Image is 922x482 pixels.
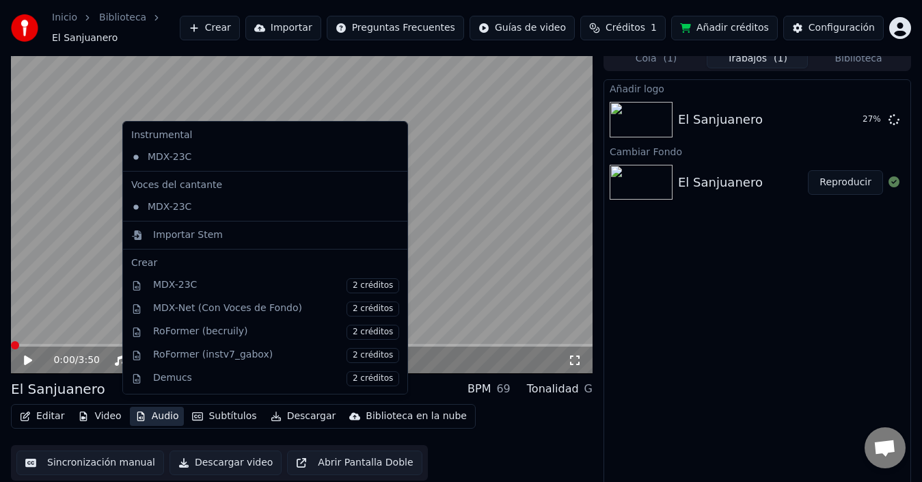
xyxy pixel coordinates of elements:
div: Instrumental [126,124,405,146]
button: Video [72,407,126,426]
div: El Sanjuanero [11,379,105,399]
span: 3:50 [79,353,100,367]
img: youka [11,14,38,42]
div: 27 % [863,114,883,125]
div: BPM [467,381,491,397]
div: MDX-Net (Con Voces de Fondo) [153,302,399,317]
span: 2 créditos [347,278,399,293]
div: Biblioteca en la nube [366,410,467,423]
button: Descargar video [170,451,282,475]
button: Subtítulos [187,407,262,426]
div: Importar Stem [153,228,223,242]
span: 1 [651,21,657,35]
span: 2 créditos [347,302,399,317]
div: Añadir logo [604,80,910,96]
div: RoFormer (becruily) [153,325,399,340]
div: 69 [496,381,510,397]
div: Crear [131,256,399,270]
div: Tonalidad [527,381,579,397]
button: Reproducir [808,170,883,195]
div: Demucs [153,371,399,386]
button: Crear [180,16,240,40]
div: MDX-23C [126,146,384,168]
div: Cambiar Fondo [604,143,910,159]
nav: breadcrumb [52,11,180,45]
button: Preguntas Frecuentes [327,16,464,40]
button: Abrir Pantalla Doble [287,451,422,475]
button: Importar [245,16,321,40]
button: Guías de video [470,16,575,40]
div: Configuración [809,21,875,35]
div: El Sanjuanero [678,110,763,129]
button: Sincronización manual [16,451,164,475]
a: Inicio [52,11,77,25]
button: Editar [14,407,70,426]
button: Créditos1 [580,16,666,40]
div: Chat abierto [865,427,906,468]
button: Cola [606,49,707,68]
div: MDX-23C [126,196,384,218]
span: Créditos [606,21,645,35]
div: / [53,353,86,367]
span: El Sanjuanero [52,31,118,45]
div: MDX-23C [153,278,399,293]
div: Voces del cantante [126,174,405,196]
span: 2 créditos [347,348,399,363]
span: ( 1 ) [663,52,677,66]
button: Descargar [265,407,342,426]
span: 0:00 [53,353,74,367]
button: Biblioteca [808,49,909,68]
button: Añadir créditos [671,16,778,40]
div: G [584,381,593,397]
div: El Sanjuanero [678,173,763,192]
span: 2 créditos [347,325,399,340]
span: 2 créditos [347,371,399,386]
button: Trabajos [707,49,808,68]
button: Configuración [783,16,884,40]
button: Audio [130,407,185,426]
span: ( 1 ) [774,52,787,66]
div: RoFormer (instv7_gabox) [153,348,399,363]
a: Biblioteca [99,11,146,25]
